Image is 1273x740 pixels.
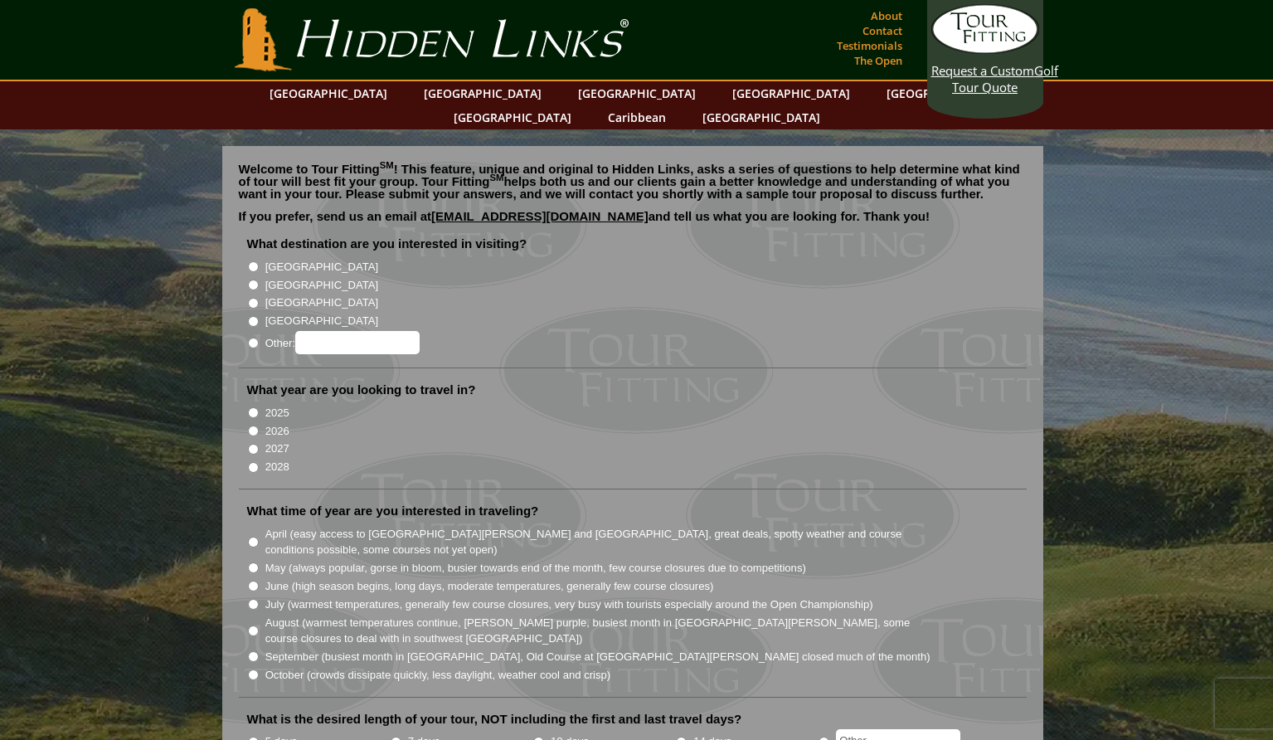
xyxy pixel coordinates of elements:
input: Other: [295,331,420,354]
a: Request a CustomGolf Tour Quote [931,4,1039,95]
label: What year are you looking to travel in? [247,382,476,398]
label: Other: [265,331,420,354]
label: [GEOGRAPHIC_DATA] [265,295,378,311]
a: About [867,4,906,27]
a: [GEOGRAPHIC_DATA] [724,81,858,105]
a: [GEOGRAPHIC_DATA] [570,81,704,105]
a: [GEOGRAPHIC_DATA] [415,81,550,105]
label: August (warmest temperatures continue, [PERSON_NAME] purple, busiest month in [GEOGRAPHIC_DATA][P... [265,615,932,647]
label: 2026 [265,423,289,440]
a: The Open [850,49,906,72]
label: What is the desired length of your tour, NOT including the first and last travel days? [247,711,742,728]
label: What time of year are you interested in traveling? [247,503,539,519]
label: 2025 [265,405,289,421]
label: June (high season begins, long days, moderate temperatures, generally few course closures) [265,578,714,595]
label: September (busiest month in [GEOGRAPHIC_DATA], Old Course at [GEOGRAPHIC_DATA][PERSON_NAME] close... [265,649,930,665]
a: Testimonials [833,34,906,57]
label: [GEOGRAPHIC_DATA] [265,259,378,275]
sup: SM [380,160,394,170]
label: [GEOGRAPHIC_DATA] [265,277,378,294]
label: [GEOGRAPHIC_DATA] [265,313,378,329]
a: [GEOGRAPHIC_DATA] [878,81,1013,105]
a: [GEOGRAPHIC_DATA] [694,105,828,129]
label: 2027 [265,441,289,457]
label: October (crowds dissipate quickly, less daylight, weather cool and crisp) [265,667,611,684]
a: [GEOGRAPHIC_DATA] [445,105,580,129]
a: [GEOGRAPHIC_DATA] [261,81,396,105]
p: If you prefer, send us an email at and tell us what you are looking for. Thank you! [239,210,1027,235]
label: May (always popular, gorse in bloom, busier towards end of the month, few course closures due to ... [265,560,806,577]
a: Contact [858,19,906,42]
span: Request a Custom [931,62,1034,79]
sup: SM [490,173,504,183]
p: Welcome to Tour Fitting ! This feature, unique and original to Hidden Links, asks a series of que... [239,163,1027,200]
a: Caribbean [600,105,674,129]
label: July (warmest temperatures, generally few course closures, very busy with tourists especially aro... [265,596,873,613]
label: April (easy access to [GEOGRAPHIC_DATA][PERSON_NAME] and [GEOGRAPHIC_DATA], great deals, spotty w... [265,526,932,558]
a: [EMAIL_ADDRESS][DOMAIN_NAME] [431,209,649,223]
label: What destination are you interested in visiting? [247,236,527,252]
label: 2028 [265,459,289,475]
